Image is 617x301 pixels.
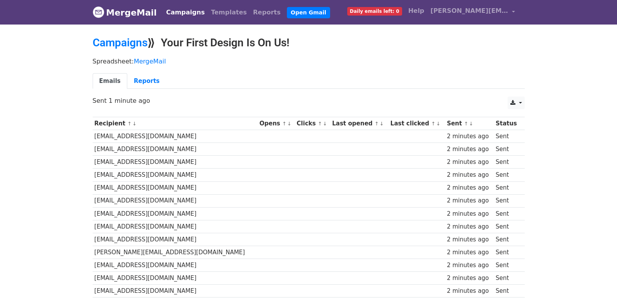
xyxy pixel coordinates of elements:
[494,207,520,220] td: Sent
[250,5,284,20] a: Reports
[447,196,492,205] div: 2 minutes ago
[93,169,258,181] td: [EMAIL_ADDRESS][DOMAIN_NAME]
[93,285,258,297] td: [EMAIL_ADDRESS][DOMAIN_NAME]
[163,5,208,20] a: Campaigns
[93,233,258,246] td: [EMAIL_ADDRESS][DOMAIN_NAME]
[258,117,295,130] th: Opens
[494,194,520,207] td: Sent
[445,117,494,130] th: Sent
[494,246,520,259] td: Sent
[93,220,258,233] td: [EMAIL_ADDRESS][DOMAIN_NAME]
[127,73,166,89] a: Reports
[494,181,520,194] td: Sent
[464,121,468,127] a: ↑
[447,261,492,270] div: 2 minutes ago
[93,272,258,285] td: [EMAIL_ADDRESS][DOMAIN_NAME]
[93,181,258,194] td: [EMAIL_ADDRESS][DOMAIN_NAME]
[132,121,137,127] a: ↓
[431,6,508,16] span: [PERSON_NAME][EMAIL_ADDRESS][DOMAIN_NAME]
[287,121,292,127] a: ↓
[494,285,520,297] td: Sent
[388,117,445,130] th: Last clicked
[93,156,258,169] td: [EMAIL_ADDRESS][DOMAIN_NAME]
[208,5,250,20] a: Templates
[330,117,388,130] th: Last opened
[447,145,492,154] div: 2 minutes ago
[494,143,520,156] td: Sent
[447,171,492,180] div: 2 minutes ago
[447,222,492,231] div: 2 minutes ago
[447,248,492,257] div: 2 minutes ago
[447,158,492,167] div: 2 minutes ago
[494,233,520,246] td: Sent
[494,130,520,143] td: Sent
[93,143,258,156] td: [EMAIL_ADDRESS][DOMAIN_NAME]
[134,58,166,65] a: MergeMail
[93,57,525,65] p: Spreadsheet:
[380,121,384,127] a: ↓
[93,207,258,220] td: [EMAIL_ADDRESS][DOMAIN_NAME]
[93,97,525,105] p: Sent 1 minute ago
[447,132,492,141] div: 2 minutes ago
[93,6,104,18] img: MergeMail logo
[93,259,258,272] td: [EMAIL_ADDRESS][DOMAIN_NAME]
[93,4,157,21] a: MergeMail
[494,259,520,272] td: Sent
[344,3,405,19] a: Daily emails left: 0
[282,121,287,127] a: ↑
[427,3,519,21] a: [PERSON_NAME][EMAIL_ADDRESS][DOMAIN_NAME]
[295,117,330,130] th: Clicks
[431,121,436,127] a: ↑
[318,121,322,127] a: ↑
[287,7,330,18] a: Open Gmail
[494,272,520,285] td: Sent
[436,121,440,127] a: ↓
[447,183,492,192] div: 2 minutes ago
[127,121,132,127] a: ↑
[93,73,127,89] a: Emails
[494,156,520,169] td: Sent
[93,36,148,49] a: Campaigns
[469,121,473,127] a: ↓
[374,121,379,127] a: ↑
[447,274,492,283] div: 2 minutes ago
[494,169,520,181] td: Sent
[447,235,492,244] div: 2 minutes ago
[93,36,525,49] h2: ⟫ Your First Design Is On Us!
[323,121,327,127] a: ↓
[93,246,258,259] td: [PERSON_NAME][EMAIL_ADDRESS][DOMAIN_NAME]
[347,7,402,16] span: Daily emails left: 0
[93,130,258,143] td: [EMAIL_ADDRESS][DOMAIN_NAME]
[93,194,258,207] td: [EMAIL_ADDRESS][DOMAIN_NAME]
[494,220,520,233] td: Sent
[447,209,492,218] div: 2 minutes ago
[405,3,427,19] a: Help
[93,117,258,130] th: Recipient
[447,287,492,296] div: 2 minutes ago
[494,117,520,130] th: Status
